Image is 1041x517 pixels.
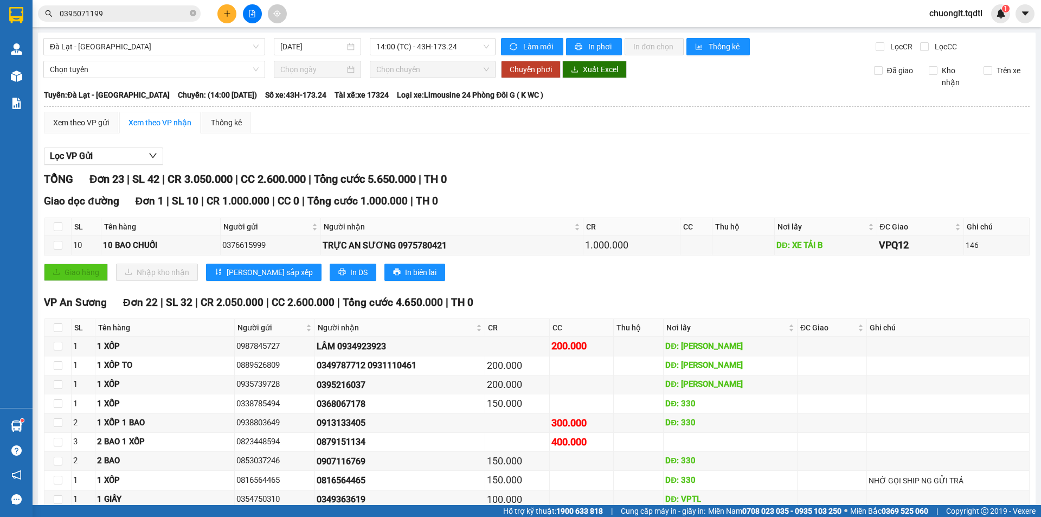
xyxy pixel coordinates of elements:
[172,195,198,207] span: SL 10
[936,505,938,517] span: |
[45,10,53,17] span: search
[73,455,93,468] div: 2
[149,151,157,160] span: down
[317,455,483,468] div: 0907116769
[665,398,795,411] div: DĐ: 330
[206,264,322,281] button: sort-ascending[PERSON_NAME] sắp xếp
[217,4,236,23] button: plus
[21,419,24,422] sup: 1
[73,398,93,411] div: 1
[44,173,73,186] span: TỔNG
[241,173,306,186] span: CC 2.600.000
[101,218,221,236] th: Tên hàng
[201,296,264,309] span: CR 2.050.000
[243,4,262,23] button: file-add
[1016,4,1034,23] button: caret-down
[551,416,612,431] div: 300.000
[11,445,22,456] span: question-circle
[317,340,483,353] div: LÂM 0934923923
[236,493,313,506] div: 0354750310
[123,296,158,309] span: Đơn 22
[844,509,847,513] span: ⚪️
[708,505,841,517] span: Miền Nam
[446,296,448,309] span: |
[314,173,416,186] span: Tổng cước 5.650.000
[236,417,313,430] div: 0938803649
[236,359,313,372] div: 0889526809
[800,322,856,334] span: ĐC Giao
[317,378,483,392] div: 0395216037
[97,359,232,372] div: 1 XỐP TO
[665,340,795,353] div: DĐ: [PERSON_NAME]
[309,173,311,186] span: |
[9,7,23,23] img: logo-vxr
[625,38,684,55] button: In đơn chọn
[50,149,93,163] span: Lọc VP Gửi
[665,359,795,372] div: DĐ: [PERSON_NAME]
[665,378,795,391] div: DĐ: [PERSON_NAME]
[588,41,613,53] span: In phơi
[562,61,627,78] button: downloadXuất Excel
[11,98,22,109] img: solution-icon
[73,340,93,353] div: 1
[510,43,519,52] span: sync
[665,493,795,506] div: DĐ: VPTL
[886,41,914,53] span: Lọc CR
[116,264,198,281] button: downloadNhập kho nhận
[72,319,95,337] th: SL
[95,319,234,337] th: Tên hàng
[410,195,413,207] span: |
[73,417,93,430] div: 2
[11,494,22,505] span: message
[487,454,547,469] div: 150.000
[523,41,555,53] span: Làm mới
[73,436,93,449] div: 3
[11,470,22,480] span: notification
[72,218,101,236] th: SL
[575,43,584,52] span: printer
[207,195,269,207] span: CR 1.000.000
[11,71,22,82] img: warehouse-icon
[97,493,232,506] div: 1 GIẤY
[585,238,678,253] div: 1.000.000
[215,268,222,277] span: sort-ascending
[424,173,447,186] span: TH 0
[160,296,163,309] span: |
[338,268,346,277] span: printer
[665,474,795,487] div: DĐ: 330
[97,455,232,468] div: 2 BAO
[487,377,547,392] div: 200.000
[551,339,612,354] div: 200.000
[487,396,547,411] div: 150.000
[178,89,257,101] span: Chuyến: (14:00 [DATE])
[44,148,163,165] button: Lọc VP Gửi
[44,195,119,207] span: Giao dọc đường
[501,38,563,55] button: syncLàm mới
[583,218,680,236] th: CR
[376,61,489,78] span: Chọn chuyến
[272,296,335,309] span: CC 2.600.000
[162,173,165,186] span: |
[317,474,483,487] div: 0816564465
[393,268,401,277] span: printer
[97,378,232,391] div: 1 XỐP
[323,239,581,252] div: TRỰC AN SƯƠNG 0975780421
[966,239,1027,251] div: 146
[136,195,164,207] span: Đơn 1
[44,296,107,309] span: VP An Sương
[128,117,191,129] div: Xem theo VP nhận
[416,195,438,207] span: TH 0
[89,173,124,186] span: Đơn 23
[451,296,473,309] span: TH 0
[869,475,1027,487] div: NHỜ GỌI SHIP NG GỬI TRẢ
[1004,5,1007,12] span: 1
[132,173,159,186] span: SL 42
[317,493,483,506] div: 0349363619
[127,173,130,186] span: |
[419,173,421,186] span: |
[665,417,795,430] div: DĐ: 330
[583,63,618,75] span: Xuất Excel
[273,10,281,17] span: aim
[712,218,775,236] th: Thu hộ
[222,239,319,252] div: 0376615999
